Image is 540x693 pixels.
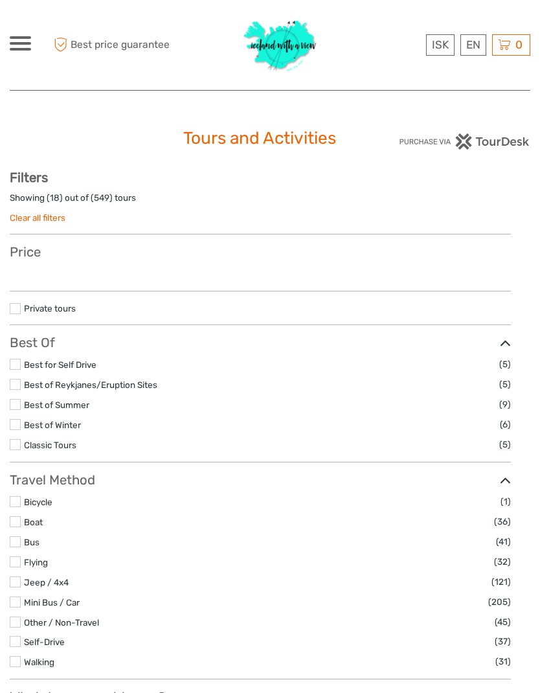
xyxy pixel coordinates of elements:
[399,133,530,150] img: PurchaseViaTourDesk.png
[432,38,449,51] span: ISK
[24,537,39,547] a: Bus
[495,634,511,649] span: (37)
[513,38,524,51] span: 0
[50,192,60,204] label: 18
[94,192,109,204] label: 549
[24,303,76,313] a: Private tours
[24,637,65,647] a: Self-Drive
[24,657,54,667] a: Walking
[24,557,48,567] a: Flying
[238,13,323,77] img: 1077-ca632067-b948-436b-9c7a-efe9894e108b_logo_big.jpg
[499,397,511,412] span: (9)
[24,420,81,430] a: Best of Winter
[495,615,511,630] span: (45)
[10,472,511,488] h3: Travel Method
[24,577,69,587] a: Jeep / 4x4
[10,170,48,185] strong: Filters
[496,534,511,549] span: (41)
[10,335,511,350] h3: Best Of
[491,574,511,589] span: (121)
[499,437,511,452] span: (5)
[24,359,96,370] a: Best for Self Drive
[500,417,511,432] span: (6)
[499,377,511,392] span: (5)
[499,357,511,372] span: (5)
[183,128,357,149] h1: Tours and Activities
[501,494,511,509] span: (1)
[10,244,511,260] h3: Price
[10,212,65,223] a: Clear all filters
[10,192,511,212] div: Showing ( ) out of ( ) tours
[24,617,99,628] a: Other / Non-Travel
[495,654,511,669] span: (31)
[24,380,157,390] a: Best of Reykjanes/Eruption Sites
[494,554,511,569] span: (32)
[24,597,80,608] a: Mini Bus / Car
[460,34,486,56] div: EN
[24,400,89,410] a: Best of Summer
[51,34,170,56] span: Best price guarantee
[488,595,511,609] span: (205)
[494,514,511,529] span: (36)
[24,440,76,450] a: Classic Tours
[24,497,52,507] a: Bicycle
[24,517,43,527] a: Boat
